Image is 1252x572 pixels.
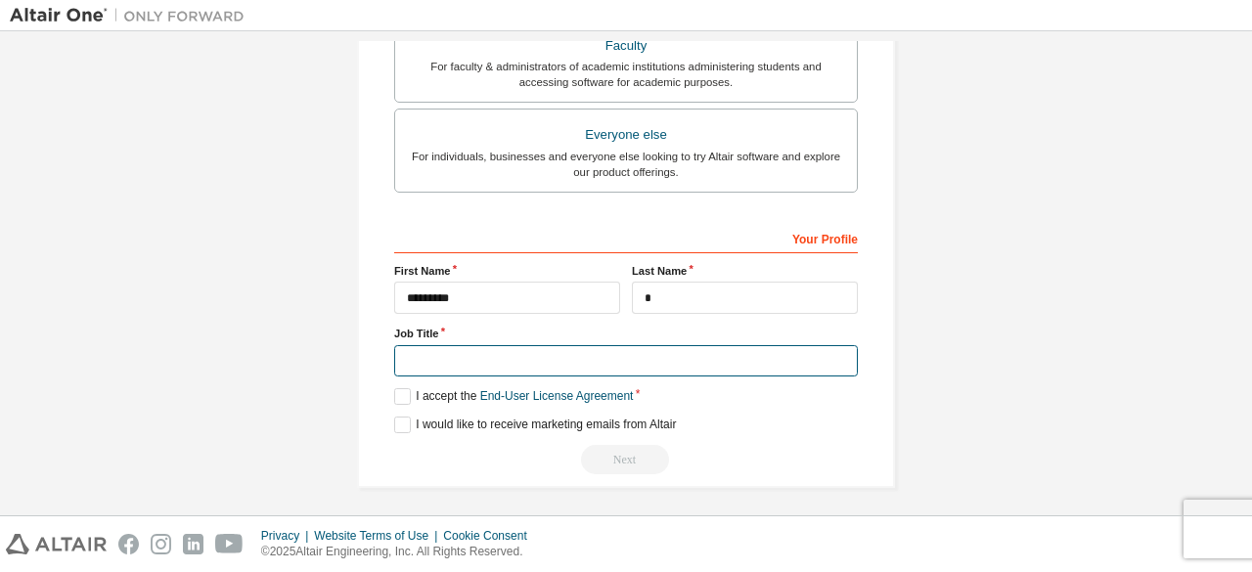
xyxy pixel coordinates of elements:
[6,534,107,554] img: altair_logo.svg
[151,534,171,554] img: instagram.svg
[407,32,845,60] div: Faculty
[394,263,620,279] label: First Name
[314,528,443,544] div: Website Terms of Use
[215,534,244,554] img: youtube.svg
[183,534,203,554] img: linkedin.svg
[394,417,676,433] label: I would like to receive marketing emails from Altair
[394,222,858,253] div: Your Profile
[261,544,539,560] p: © 2025 Altair Engineering, Inc. All Rights Reserved.
[443,528,538,544] div: Cookie Consent
[407,149,845,180] div: For individuals, businesses and everyone else looking to try Altair software and explore our prod...
[394,388,633,405] label: I accept the
[480,389,634,403] a: End-User License Agreement
[632,263,858,279] label: Last Name
[394,445,858,474] div: Read and acccept EULA to continue
[261,528,314,544] div: Privacy
[10,6,254,25] img: Altair One
[407,59,845,90] div: For faculty & administrators of academic institutions administering students and accessing softwa...
[394,326,858,341] label: Job Title
[118,534,139,554] img: facebook.svg
[407,121,845,149] div: Everyone else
